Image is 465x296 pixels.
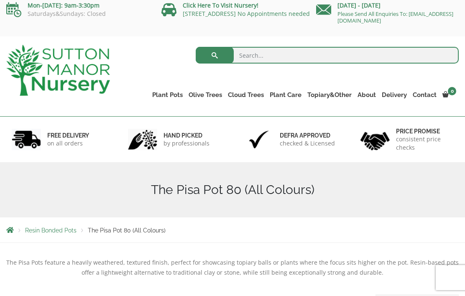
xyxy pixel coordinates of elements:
[12,129,41,150] img: 1.jpg
[186,89,225,101] a: Olive Trees
[164,139,210,148] p: by professionals
[25,227,77,234] a: Resin Bonded Pots
[164,132,210,139] h6: hand picked
[448,87,456,95] span: 0
[47,139,89,148] p: on all orders
[6,227,459,233] nav: Breadcrumbs
[225,89,267,101] a: Cloud Trees
[6,45,110,96] img: logo
[337,10,453,24] a: Please Send All Enquiries To: [EMAIL_ADDRESS][DOMAIN_NAME]
[316,0,459,10] p: [DATE] - [DATE]
[88,227,166,234] span: The Pisa Pot 80 (All Colours)
[183,1,258,9] a: Click Here To Visit Nursery!
[6,182,459,197] h1: The Pisa Pot 80 (All Colours)
[280,132,335,139] h6: Defra approved
[6,10,149,17] p: Saturdays&Sundays: Closed
[6,0,149,10] p: Mon-[DATE]: 9am-3:30pm
[355,89,379,101] a: About
[183,10,310,18] a: [STREET_ADDRESS] No Appointments needed
[396,135,453,152] p: consistent price checks
[128,129,157,150] img: 2.jpg
[396,128,453,135] h6: Price promise
[360,127,390,152] img: 4.jpg
[304,89,355,101] a: Topiary&Other
[280,139,335,148] p: checked & Licensed
[244,129,273,150] img: 3.jpg
[196,47,459,64] input: Search...
[267,89,304,101] a: Plant Care
[6,258,459,278] p: The Pisa Pots feature a heavily weathered, textured finish, perfect for showcasing topiary balls ...
[439,89,459,101] a: 0
[410,89,439,101] a: Contact
[47,132,89,139] h6: FREE DELIVERY
[379,89,410,101] a: Delivery
[149,89,186,101] a: Plant Pots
